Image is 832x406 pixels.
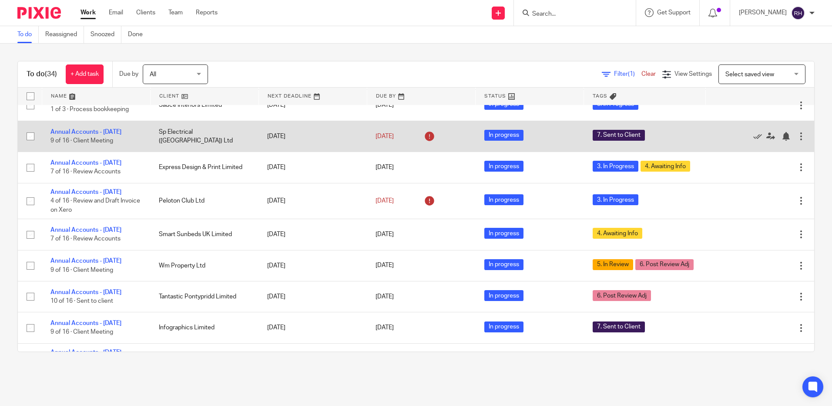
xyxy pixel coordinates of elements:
[484,259,523,270] span: In progress
[628,71,635,77] span: (1)
[17,26,39,43] a: To do
[791,6,805,20] img: svg%3E
[150,183,258,219] td: Peloton Club Ltd
[66,64,104,84] a: + Add task
[50,289,121,295] a: Annual Accounts - [DATE]
[593,194,638,205] span: 3. In Progress
[593,130,645,141] span: 7. Sent to Client
[17,7,61,19] img: Pixie
[376,198,394,204] span: [DATE]
[50,298,113,304] span: 10 of 16 · Sent to client
[593,94,607,98] span: Tags
[484,130,523,141] span: In progress
[258,343,367,379] td: [DATE]
[45,26,84,43] a: Reassigned
[119,70,138,78] p: Due by
[136,8,155,17] a: Clients
[45,71,57,78] span: (34)
[635,259,694,270] span: 6. Post Review Adj
[258,281,367,312] td: [DATE]
[50,189,121,195] a: Annual Accounts - [DATE]
[376,133,394,139] span: [DATE]
[725,71,774,78] span: Select saved view
[150,219,258,250] td: Smart Sunbeds UK Limited
[258,312,367,343] td: [DATE]
[50,236,121,242] span: 7 of 16 · Review Accounts
[258,121,367,152] td: [DATE]
[376,164,394,170] span: [DATE]
[531,10,610,18] input: Search
[150,312,258,343] td: Infographics Limited
[376,263,394,269] span: [DATE]
[258,250,367,281] td: [DATE]
[150,71,156,78] span: All
[614,71,641,77] span: Filter
[593,228,642,239] span: 4. Awaiting Info
[50,107,129,113] span: 1 of 3 · Process bookkeeping
[150,121,258,152] td: Sp Electrical ([GEOGRAPHIC_DATA]) Ltd
[128,26,149,43] a: Done
[27,70,57,79] h1: To do
[150,250,258,281] td: Wm Property Ltd
[258,183,367,219] td: [DATE]
[50,349,121,355] a: Annual Accounts - [DATE]
[109,8,123,17] a: Email
[150,281,258,312] td: Tantastic Pontypridd Limited
[258,219,367,250] td: [DATE]
[50,169,121,175] span: 7 of 16 · Review Accounts
[593,290,651,301] span: 6. Post Review Adj
[657,10,691,16] span: Get Support
[484,161,523,172] span: In progress
[739,8,787,17] p: [PERSON_NAME]
[376,325,394,331] span: [DATE]
[484,228,523,239] span: In progress
[376,102,394,108] span: [DATE]
[593,321,645,332] span: 7. Sent to Client
[150,90,258,121] td: Sauce Interiors Limited
[641,71,656,77] a: Clear
[641,161,690,172] span: 4. Awaiting Info
[91,26,121,43] a: Snoozed
[50,227,121,233] a: Annual Accounts - [DATE]
[50,138,113,144] span: 9 of 16 · Client Meeting
[258,90,367,121] td: [DATE]
[376,294,394,300] span: [DATE]
[484,321,523,332] span: In progress
[50,267,113,273] span: 9 of 16 · Client Meeting
[50,198,140,213] span: 4 of 16 · Review and Draft Invoice on Xero
[674,71,712,77] span: View Settings
[258,152,367,183] td: [DATE]
[593,259,633,270] span: 5. In Review
[376,231,394,237] span: [DATE]
[50,258,121,264] a: Annual Accounts - [DATE]
[81,8,96,17] a: Work
[50,160,121,166] a: Annual Accounts - [DATE]
[196,8,218,17] a: Reports
[168,8,183,17] a: Team
[484,290,523,301] span: In progress
[50,320,121,326] a: Annual Accounts - [DATE]
[593,161,638,172] span: 3. In Progress
[753,132,766,141] a: Mark as done
[50,129,121,135] a: Annual Accounts - [DATE]
[150,343,258,379] td: Tantastic [PERSON_NAME] Limited
[484,194,523,205] span: In progress
[150,152,258,183] td: Express Design & Print Limited
[50,329,113,335] span: 9 of 16 · Client Meeting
